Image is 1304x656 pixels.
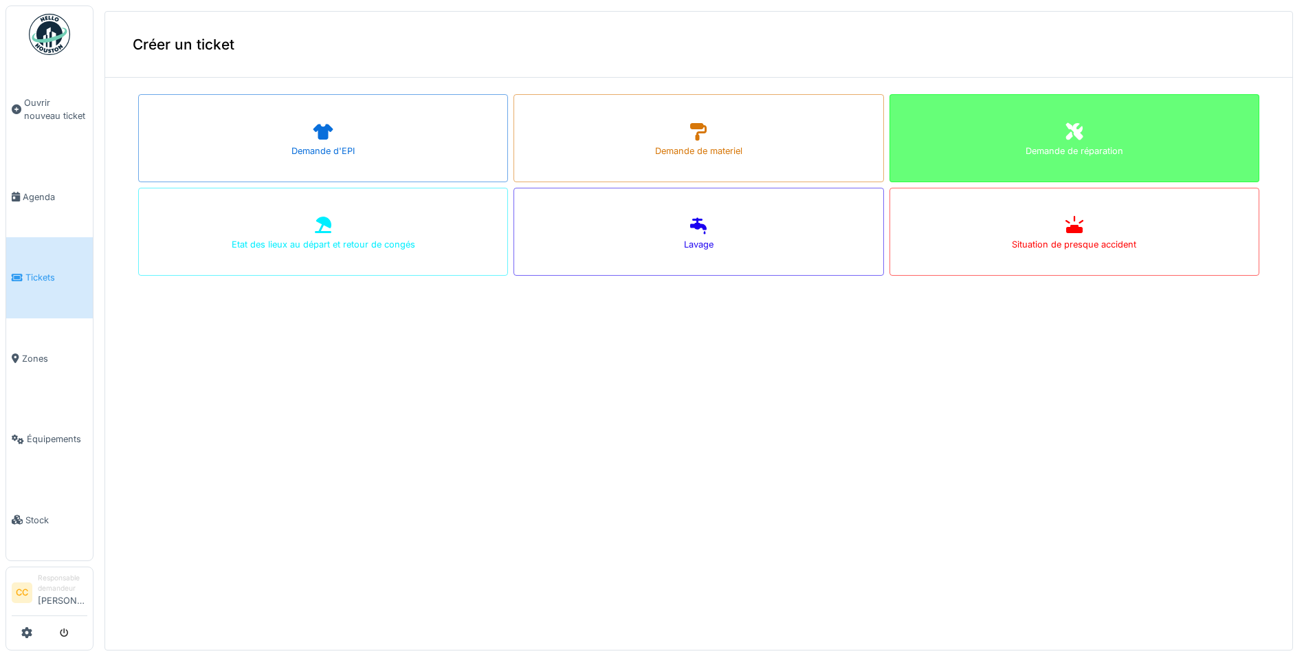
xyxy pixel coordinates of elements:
[12,582,32,603] li: CC
[6,63,93,157] a: Ouvrir nouveau ticket
[38,573,87,594] div: Responsable demandeur
[23,190,87,204] span: Agenda
[1026,144,1123,157] div: Demande de réparation
[6,479,93,560] a: Stock
[105,12,1292,78] div: Créer un ticket
[232,238,415,251] div: Etat des lieux au départ et retour de congés
[6,318,93,399] a: Zones
[25,514,87,527] span: Stock
[38,573,87,613] li: [PERSON_NAME]
[6,157,93,237] a: Agenda
[6,399,93,479] a: Équipements
[6,237,93,318] a: Tickets
[684,238,714,251] div: Lavage
[25,271,87,284] span: Tickets
[29,14,70,55] img: Badge_color-CXgf-gQk.svg
[24,96,87,122] span: Ouvrir nouveau ticket
[291,144,355,157] div: Demande d'EPI
[12,573,87,616] a: CC Responsable demandeur[PERSON_NAME]
[22,352,87,365] span: Zones
[1012,238,1136,251] div: Situation de presque accident
[27,433,87,446] span: Équipements
[655,144,742,157] div: Demande de materiel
